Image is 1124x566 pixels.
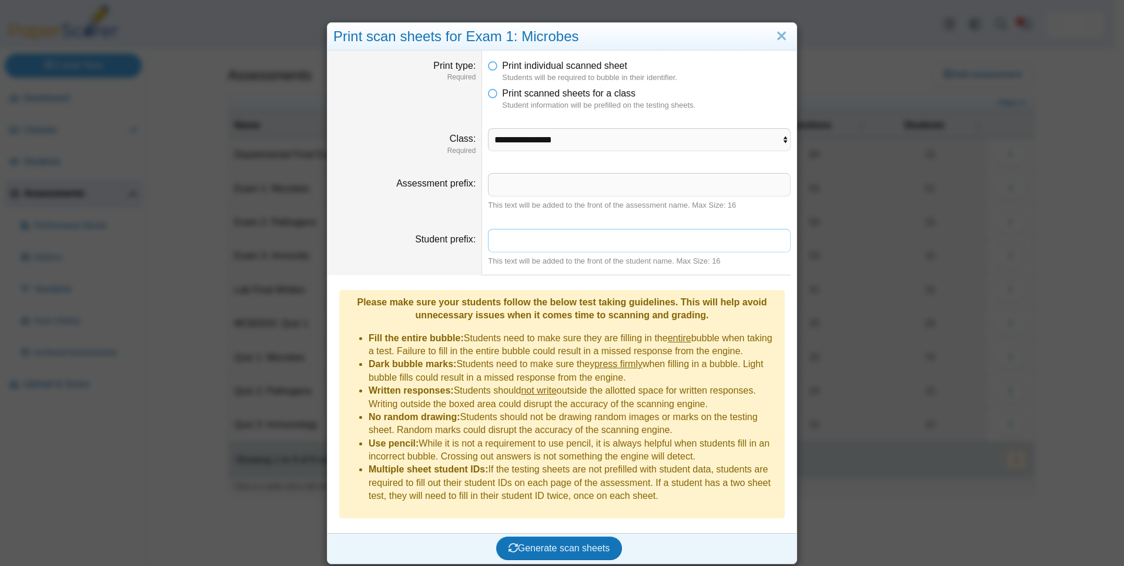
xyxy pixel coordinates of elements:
li: If the testing sheets are not prefilled with student data, students are required to fill out thei... [369,463,779,502]
u: press firmly [594,359,643,369]
label: Class [450,134,476,144]
li: While it is not a requirement to use pencil, it is always helpful when students fill in an incorr... [369,437,779,464]
li: Students need to make sure they when filling in a bubble. Light bubble fills could result in a mi... [369,358,779,384]
label: Assessment prefix [396,178,476,188]
dfn: Students will be required to bubble in their identifier. [502,72,791,83]
dfn: Required [333,146,476,156]
button: Generate scan sheets [496,537,623,560]
a: Close [772,26,791,46]
b: Fill the entire bubble: [369,333,464,343]
div: Print scan sheets for Exam 1: Microbes [327,23,797,51]
li: Students should not be drawing random images or marks on the testing sheet. Random marks could di... [369,411,779,437]
li: Students should outside the allotted space for written responses. Writing outside the boxed area ... [369,384,779,411]
span: Print scanned sheets for a class [502,88,635,98]
b: Written responses: [369,385,454,395]
dfn: Required [333,72,476,82]
li: Students need to make sure they are filling in the bubble when taking a test. Failure to fill in ... [369,332,779,358]
dfn: Student information will be prefilled on the testing sheets. [502,100,791,111]
b: Please make sure your students follow the below test taking guidelines. This will help avoid unne... [357,297,767,320]
span: Generate scan sheets [509,543,610,553]
b: Dark bubble marks: [369,359,456,369]
u: entire [668,333,691,343]
b: No random drawing: [369,412,460,422]
span: Print individual scanned sheet [502,61,627,71]
u: not write [521,385,556,395]
div: This text will be added to the front of the assessment name. Max Size: 16 [488,200,791,211]
div: This text will be added to the front of the student name. Max Size: 16 [488,256,791,267]
label: Print type [433,61,476,71]
b: Use pencil: [369,438,419,448]
b: Multiple sheet student IDs: [369,464,489,474]
label: Student prefix [415,234,476,244]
